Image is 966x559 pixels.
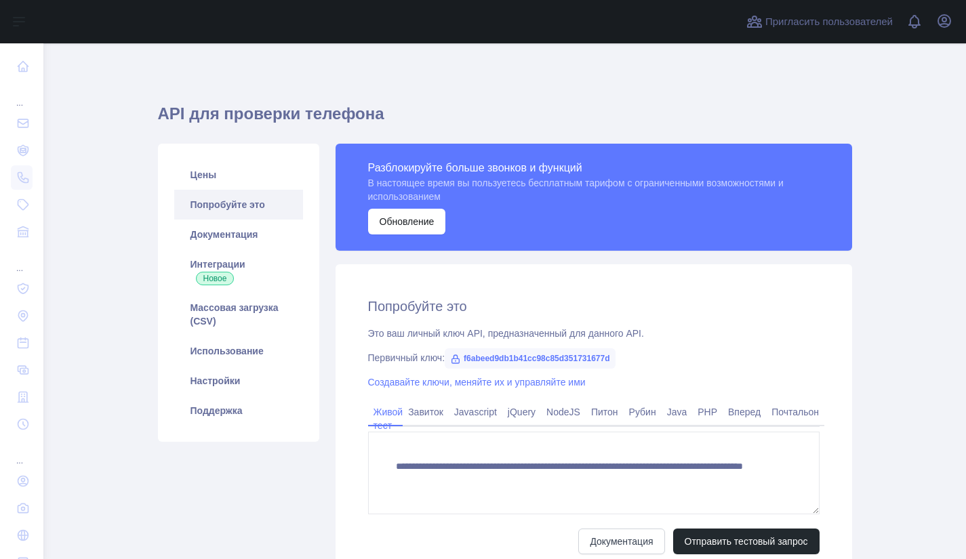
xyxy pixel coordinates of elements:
div: ... [11,81,33,108]
ya-tr-span: Вперед [728,407,761,417]
ya-tr-span: Javascript [454,407,497,417]
ya-tr-span: Настройки [190,375,241,386]
a: Документация [578,529,664,554]
ya-tr-span: Живой тест [374,407,403,431]
a: Документация [174,220,303,249]
div: ... [11,439,33,466]
ya-tr-span: В настоящее время вы пользуетесь бесплатным тарифом с ограниченными возможностями и использованием [368,178,784,202]
ya-tr-span: Это ваш личный ключ API, предназначенный для данного API. [368,328,644,339]
ya-tr-span: Поддержка [190,405,243,416]
ya-tr-span: jQuery [508,407,536,417]
ya-tr-span: Документация [590,535,653,548]
ya-tr-span: PHP [698,407,717,417]
ya-tr-span: Почтальон [771,407,819,417]
ya-tr-span: Цены [190,169,217,180]
ya-tr-span: Использование [190,346,264,356]
button: Обновление [368,209,446,234]
ya-tr-span: Массовая загрузка (CSV) [190,302,279,327]
ya-tr-span: Завиток [408,407,443,417]
a: Создавайте ключи, меняйте их и управляйте ими [368,377,586,388]
ya-tr-span: Первичный ключ: [368,352,445,363]
ya-tr-span: Попробуйте это [190,199,265,210]
a: Попробуйте это [174,190,303,220]
ya-tr-span: Попробуйте это [368,299,467,314]
button: Отправить тестовый запрос [673,529,820,554]
ya-tr-span: Java [667,407,687,417]
ya-tr-span: Разблокируйте больше звонков и функций [368,162,582,173]
button: Пригласить пользователей [744,11,895,33]
a: Настройки [174,366,303,396]
ya-tr-span: Обновление [380,215,435,228]
a: Цены [174,160,303,190]
ya-tr-span: API для проверки телефона [158,104,384,123]
ya-tr-span: Пригласить пользователей [765,16,893,27]
ya-tr-span: Питон [591,407,618,417]
div: ... [11,247,33,274]
ya-tr-span: f6abeed9db1b41cc98c85d351731677d [464,354,609,363]
ya-tr-span: Документация [190,229,258,240]
ya-tr-span: Отправить тестовый запрос [685,535,808,548]
a: Использование [174,336,303,366]
ya-tr-span: Интеграции [190,259,245,270]
ya-tr-span: NodeJS [546,407,580,417]
a: Поддержка [174,396,303,426]
ya-tr-span: Рубин [629,407,656,417]
a: Интеграции Новое [174,249,303,293]
ya-tr-span: Новое [203,274,227,283]
a: Массовая загрузка (CSV) [174,293,303,336]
